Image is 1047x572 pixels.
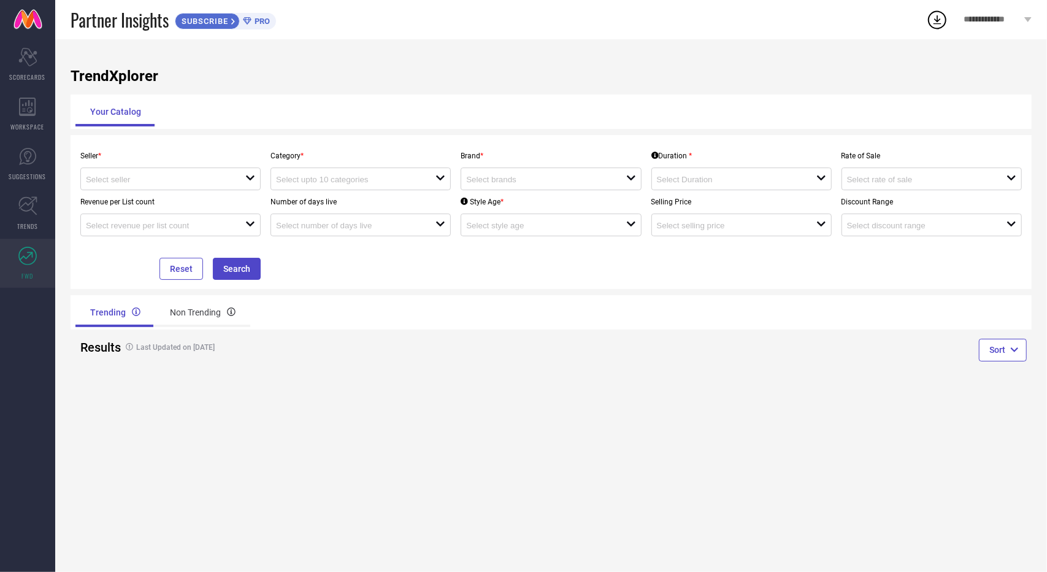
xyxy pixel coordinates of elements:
[251,17,270,26] span: PRO
[847,175,991,184] input: Select rate of sale
[651,198,832,206] p: Selling Price
[86,175,229,184] input: Select seller
[80,198,261,206] p: Revenue per List count
[86,221,229,230] input: Select revenue per list count
[9,172,47,181] span: SUGGESTIONS
[842,198,1022,206] p: Discount Range
[657,175,800,184] input: Select Duration
[11,122,45,131] span: WORKSPACE
[651,152,692,160] div: Duration
[466,221,610,230] input: Select style age
[466,175,610,184] input: Select brands
[213,258,261,280] button: Search
[75,298,155,327] div: Trending
[17,222,38,231] span: TRENDS
[276,175,420,184] input: Select upto 10 categories
[22,271,34,280] span: FWD
[926,9,948,31] div: Open download list
[71,7,169,33] span: Partner Insights
[175,10,276,29] a: SUBSCRIBEPRO
[159,258,203,280] button: Reset
[657,221,800,230] input: Select selling price
[270,198,451,206] p: Number of days live
[175,17,231,26] span: SUBSCRIBE
[461,152,641,160] p: Brand
[979,339,1027,361] button: Sort
[75,97,156,126] div: Your Catalog
[10,72,46,82] span: SCORECARDS
[155,298,250,327] div: Non Trending
[80,340,110,355] h2: Results
[461,198,504,206] div: Style Age
[80,152,261,160] p: Seller
[270,152,451,160] p: Category
[276,221,420,230] input: Select number of days live
[847,221,991,230] input: Select discount range
[71,68,1032,85] h1: TrendXplorer
[842,152,1022,160] p: Rate of Sale
[120,343,502,352] h4: Last Updated on [DATE]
